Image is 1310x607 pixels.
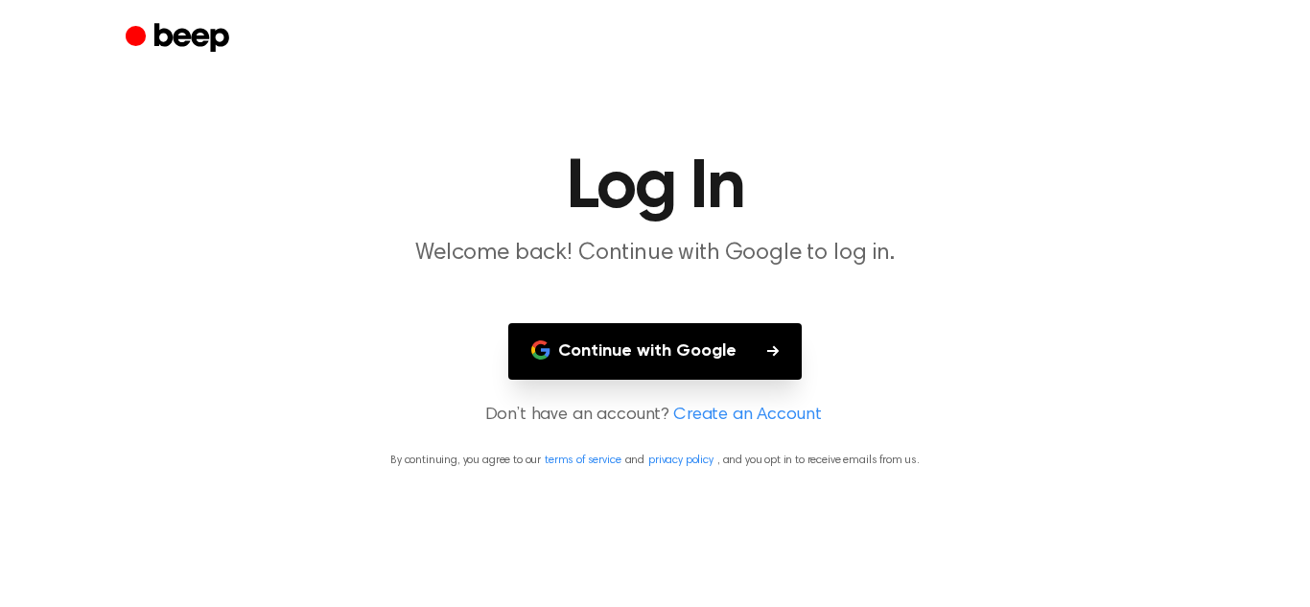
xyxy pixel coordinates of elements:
a: Create an Account [673,403,821,429]
p: By continuing, you agree to our and , and you opt in to receive emails from us. [23,452,1287,469]
button: Continue with Google [508,323,802,380]
p: Don’t have an account? [23,403,1287,429]
a: terms of service [545,455,620,466]
a: Beep [126,20,234,58]
p: Welcome back! Continue with Google to log in. [287,238,1023,269]
a: privacy policy [648,455,713,466]
h1: Log In [164,153,1146,222]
